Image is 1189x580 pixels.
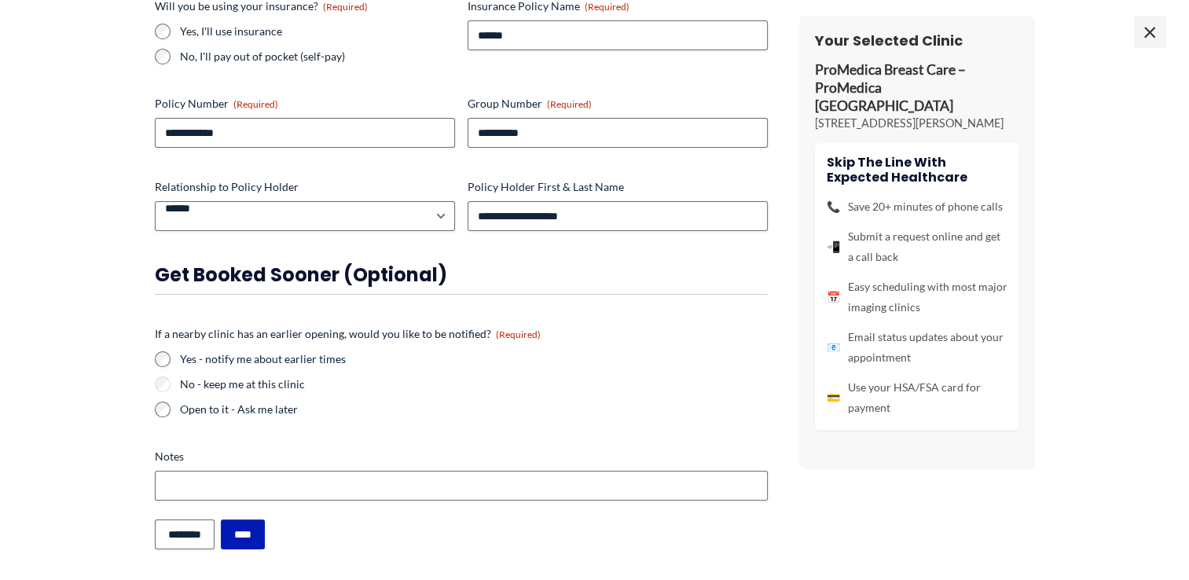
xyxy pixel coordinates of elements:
label: Group Number [468,96,768,112]
span: 📧 [827,337,840,358]
p: [STREET_ADDRESS][PERSON_NAME] [815,116,1019,131]
li: Save 20+ minutes of phone calls [827,196,1007,217]
li: Use your HSA/FSA card for payment [827,377,1007,418]
h3: Your Selected Clinic [815,31,1019,50]
span: (Required) [585,1,629,13]
label: Open to it - Ask me later [180,402,768,417]
span: 💳 [827,387,840,408]
label: Yes, I'll use insurance [180,24,455,39]
label: No, I'll pay out of pocket (self-pay) [180,49,455,64]
span: 📅 [827,287,840,307]
label: Notes [155,449,768,464]
label: Yes - notify me about earlier times [180,351,768,367]
h4: Skip the line with Expected Healthcare [827,155,1007,185]
label: Relationship to Policy Holder [155,179,455,195]
span: × [1134,16,1165,47]
li: Submit a request online and get a call back [827,226,1007,267]
h3: Get booked sooner (optional) [155,262,768,287]
label: Policy Number [155,96,455,112]
legend: If a nearby clinic has an earlier opening, would you like to be notified? [155,326,541,342]
span: 📲 [827,237,840,257]
p: ProMedica Breast Care – ProMedica [GEOGRAPHIC_DATA] [815,61,1019,116]
span: (Required) [323,1,368,13]
label: Policy Holder First & Last Name [468,179,768,195]
li: Easy scheduling with most major imaging clinics [827,277,1007,318]
span: (Required) [233,98,278,110]
span: 📞 [827,196,840,217]
span: (Required) [547,98,592,110]
span: (Required) [496,329,541,340]
label: No - keep me at this clinic [180,376,768,392]
li: Email status updates about your appointment [827,327,1007,368]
